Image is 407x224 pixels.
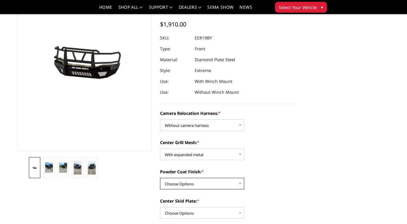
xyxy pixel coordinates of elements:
a: SEMA Show [207,5,233,14]
img: 2019-2025 Ram 2500-3500 - T2 Series - Extreme Front Bumper (receiver or winch) [45,162,53,173]
label: Powder Coat Finish: [160,169,295,175]
dt: Type: [160,43,190,54]
dt: SKU: [160,33,190,43]
span: $1,910.00 [160,20,186,28]
button: Select Your Vehicle [275,2,327,13]
dd: Extreme [195,65,211,76]
dd: With Winch Mount [195,76,232,87]
img: 2019-2025 Ram 2500-3500 - T2 Series - Extreme Front Bumper (receiver or winch) [74,161,82,174]
a: News [239,5,252,14]
a: Dealers [179,5,202,14]
span: Select Your Vehicle [279,4,317,11]
dd: EER19BY [195,33,212,43]
img: 2019-2025 Ram 2500-3500 - T2 Series - Extreme Front Bumper (receiver or winch) [31,166,39,169]
dd: Front [195,43,205,54]
dt: Style: [160,65,190,76]
img: 2019-2025 Ram 2500-3500 - T2 Series - Extreme Front Bumper (receiver or winch) [88,161,96,174]
dt: Use: [160,76,190,87]
dd: Without Winch Mount [195,87,239,98]
a: Support [149,5,173,14]
span: ▾ [321,4,323,10]
a: Home [99,5,112,14]
a: shop all [119,5,143,14]
label: Center Skid Plate: [160,198,295,204]
dt: Material: [160,54,190,65]
label: Camera Relocation Harness: [160,110,295,116]
img: 2019-2025 Ram 2500-3500 - T2 Series - Extreme Front Bumper (receiver or winch) [59,162,67,173]
dt: Use: [160,87,190,98]
label: Center Grill Mesh: [160,139,295,146]
dd: Diamond Plate Steel [195,54,235,65]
